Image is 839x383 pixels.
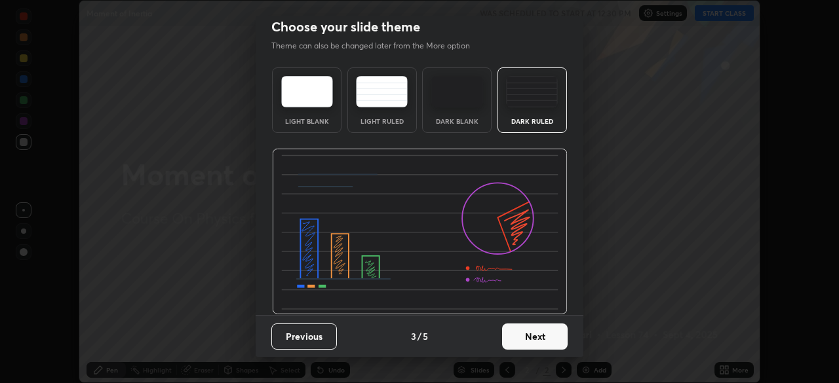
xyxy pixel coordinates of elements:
img: darkTheme.f0cc69e5.svg [431,76,483,107]
p: Theme can also be changed later from the More option [271,40,484,52]
button: Previous [271,323,337,350]
button: Next [502,323,568,350]
div: Dark Blank [431,118,483,124]
div: Light Blank [281,118,333,124]
h4: 3 [411,329,416,343]
img: darkRuledThemeBanner.864f114c.svg [272,149,568,315]
h2: Choose your slide theme [271,18,420,35]
h4: / [418,329,421,343]
div: Light Ruled [356,118,408,124]
h4: 5 [423,329,428,343]
img: lightRuledTheme.5fabf969.svg [356,76,408,107]
img: lightTheme.e5ed3b09.svg [281,76,333,107]
div: Dark Ruled [506,118,558,124]
img: darkRuledTheme.de295e13.svg [506,76,558,107]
